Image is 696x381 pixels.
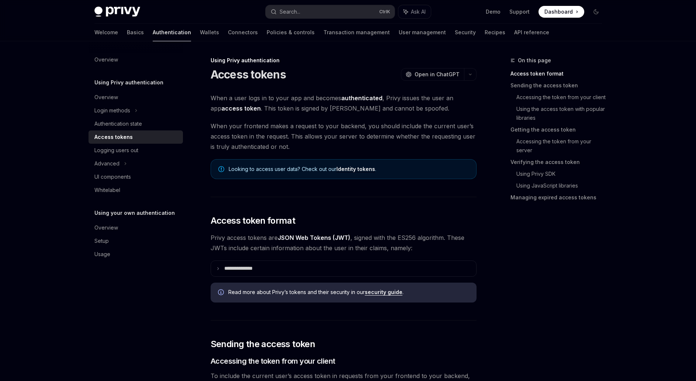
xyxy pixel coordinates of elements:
a: Dashboard [539,6,584,18]
a: Security [455,24,476,41]
a: Setup [89,234,183,248]
h5: Using your own authentication [94,209,175,217]
a: Support [509,8,530,15]
a: Demo [486,8,501,15]
a: Transaction management [323,24,390,41]
span: Access token format [211,215,295,227]
div: UI components [94,172,131,181]
a: Authentication state [89,117,183,130]
div: Authentication state [94,119,142,128]
div: Setup [94,237,109,245]
div: Overview [94,223,118,232]
img: dark logo [94,7,140,17]
div: Logging users out [94,146,138,155]
div: Using Privy authentication [211,57,477,64]
button: Search...CtrlK [266,5,395,18]
a: security guide [365,289,402,296]
span: Open in ChatGPT [415,71,460,78]
a: Recipes [485,24,505,41]
a: Getting the access token [510,124,608,136]
span: Ctrl K [379,9,390,15]
a: Identity tokens [336,166,375,172]
a: Wallets [200,24,219,41]
a: Using Privy SDK [516,168,608,180]
span: Looking to access user data? Check out our . [229,165,469,173]
a: API reference [514,24,549,41]
a: Whitelabel [89,183,183,197]
div: Access tokens [94,133,133,141]
span: Read more about Privy’s tokens and their security in our . [228,289,469,296]
span: When your frontend makes a request to your backend, you should include the current user’s access ... [211,121,477,152]
h5: Using Privy authentication [94,78,163,87]
strong: access token [221,105,261,112]
a: Logging users out [89,144,183,157]
a: Policies & controls [267,24,315,41]
svg: Note [218,166,224,172]
a: Accessing the token from your server [516,136,608,156]
a: User management [399,24,446,41]
span: Ask AI [411,8,426,15]
button: Open in ChatGPT [401,68,464,81]
a: Overview [89,53,183,66]
span: When a user logs in to your app and becomes , Privy issues the user an app . This token is signed... [211,93,477,113]
a: Sending the access token [510,80,608,91]
button: Toggle dark mode [590,6,602,18]
a: Access token format [510,68,608,80]
h1: Access tokens [211,68,286,81]
div: Usage [94,250,110,259]
svg: Info [218,289,225,297]
a: Using the access token with popular libraries [516,103,608,124]
div: Advanced [94,159,120,168]
span: Accessing the token from your client [211,356,335,366]
a: Accessing the token from your client [516,91,608,103]
a: Welcome [94,24,118,41]
div: Whitelabel [94,186,120,195]
span: Privy access tokens are , signed with the ES256 algorithm. These JWTs include certain information... [211,233,477,253]
div: Search... [280,7,300,16]
a: Authentication [153,24,191,41]
a: Overview [89,221,183,234]
a: Verifying the access token [510,156,608,168]
a: Overview [89,91,183,104]
a: Connectors [228,24,258,41]
a: Managing expired access tokens [510,192,608,203]
a: Basics [127,24,144,41]
span: Sending the access token [211,338,315,350]
button: Ask AI [398,5,431,18]
div: Overview [94,93,118,102]
a: Using JavaScript libraries [516,180,608,192]
a: Usage [89,248,183,261]
div: Login methods [94,106,130,115]
div: Overview [94,55,118,64]
span: Dashboard [544,8,573,15]
a: JSON Web Tokens (JWT) [278,234,350,242]
a: Access tokens [89,130,183,144]
a: UI components [89,170,183,183]
span: On this page [518,56,551,65]
strong: authenticated [341,94,382,102]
